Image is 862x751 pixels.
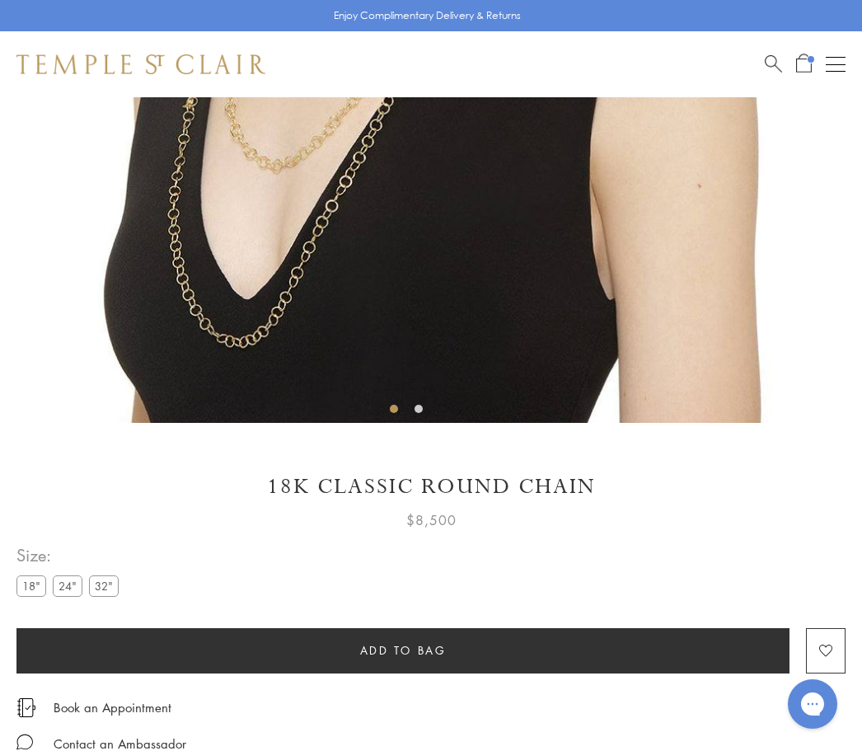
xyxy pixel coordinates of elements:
[796,54,812,74] a: Open Shopping Bag
[406,509,457,531] span: $8,500
[360,641,447,659] span: Add to bag
[16,628,789,674] button: Add to bag
[334,7,521,24] p: Enjoy Complimentary Delivery & Returns
[826,54,846,74] button: Open navigation
[54,698,171,716] a: Book an Appointment
[89,575,119,596] label: 32"
[780,674,846,735] iframe: Gorgias live chat messenger
[53,575,82,596] label: 24"
[16,472,846,501] h1: 18K Classic Round Chain
[16,542,125,569] span: Size:
[16,54,265,74] img: Temple St. Clair
[16,734,33,750] img: MessageIcon-01_2.svg
[765,54,782,74] a: Search
[16,698,36,717] img: icon_appointment.svg
[16,575,46,596] label: 18"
